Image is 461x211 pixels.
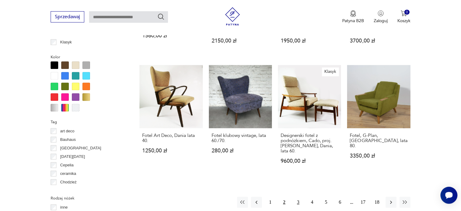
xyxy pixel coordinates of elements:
p: Patyna B2B [342,18,364,24]
a: Sprzedawaj [51,15,84,19]
iframe: Smartsupp widget button [440,187,457,204]
p: [GEOGRAPHIC_DATA] [60,145,101,151]
p: 280,00 zł [212,148,269,153]
h3: Fotel, G-Plan, [GEOGRAPHIC_DATA], lata 80. [350,133,407,148]
button: 3 [293,197,304,208]
p: Tag [51,119,125,125]
button: 5 [321,197,332,208]
p: [DATE][DATE] [60,153,85,160]
button: Sprzedawaj [51,11,84,22]
p: Klasyk [60,39,72,46]
button: 2 [279,197,290,208]
p: art deco [60,128,75,134]
p: Bauhaus [60,136,76,143]
button: Patyna B2B [342,10,364,24]
p: Cepelia [60,162,74,168]
p: 1950,00 zł [281,38,338,43]
p: 3350,00 zł [350,153,407,158]
img: Patyna - sklep z meblami i dekoracjami vintage [223,7,242,26]
button: 0Koszyk [397,10,410,24]
img: Ikonka użytkownika [378,10,384,16]
a: Fotel Art Deco, Dania lata 40.Fotel Art Deco, Dania lata 40.1250,00 zł [139,65,202,175]
a: Fotel klubowy vintage, lata 60./70.Fotel klubowy vintage, lata 60./70.280,00 zł [209,65,272,175]
button: 6 [335,197,346,208]
p: 3700,00 zł [350,38,407,43]
p: 1560,00 zł [142,33,200,38]
p: Ćmielów [60,187,75,194]
p: Kolor [51,54,125,60]
p: Koszyk [397,18,410,24]
p: ceramika [60,170,76,177]
p: Rodzaj nóżek [51,195,125,202]
a: Ikona medaluPatyna B2B [342,10,364,24]
h3: Fotel klubowy vintage, lata 60./70. [212,133,269,143]
h3: Designerski fotel z podnóżkiem, Cado, proj. [PERSON_NAME], Dania, lata 60. [281,133,338,154]
p: Zaloguj [374,18,388,24]
button: 18 [372,197,382,208]
p: 2150,00 zł [212,38,269,43]
button: 1 [265,197,276,208]
button: Zaloguj [374,10,388,24]
button: Szukaj [157,13,165,20]
p: inne [60,204,68,211]
button: 17 [358,197,369,208]
img: Ikona medalu [350,10,356,17]
p: 9600,00 zł [281,158,338,164]
button: 4 [307,197,318,208]
a: Fotel, G-Plan, Wielka Brytania, lata 80.Fotel, G-Plan, [GEOGRAPHIC_DATA], lata 80.3350,00 zł [347,65,410,175]
a: KlasykDesignerski fotel z podnóżkiem, Cado, proj. Arne Vodder, Dania, lata 60.Designerski fotel z... [278,65,341,175]
p: 1250,00 zł [142,148,200,153]
div: 0 [404,10,409,15]
p: Chodzież [60,179,77,185]
img: Ikona koszyka [401,10,407,16]
h3: Fotel Art Deco, Dania lata 40. [142,133,200,143]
